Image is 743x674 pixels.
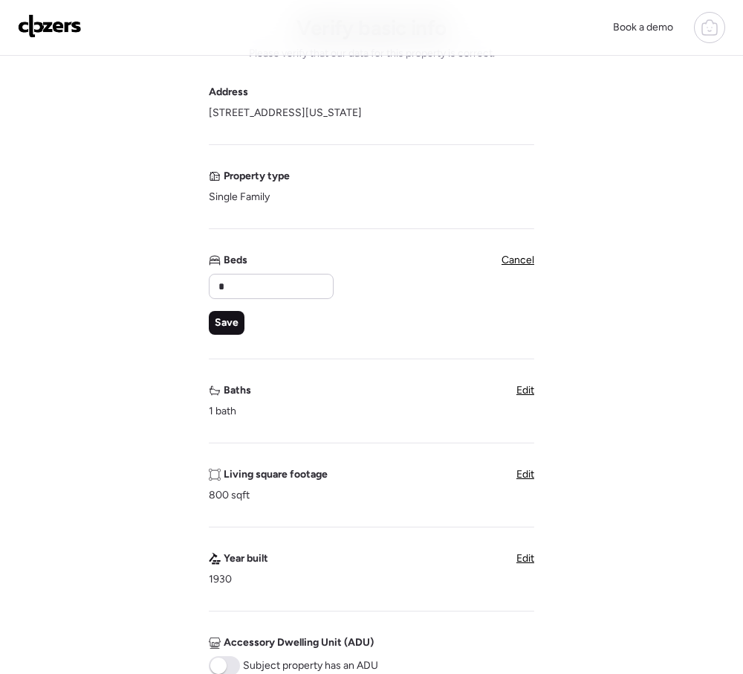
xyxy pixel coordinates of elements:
[516,384,534,397] span: Edit
[502,254,534,266] span: Cancel
[224,383,251,398] span: Baths
[215,315,239,330] span: Save
[224,635,374,650] span: Accessory Dwelling Unit (ADU)
[209,85,248,100] span: Address
[516,468,534,481] span: Edit
[224,169,290,184] span: Property type
[516,552,534,565] span: Edit
[224,551,268,566] span: Year built
[209,106,362,121] span: [STREET_ADDRESS][US_STATE]
[613,21,673,33] span: Book a demo
[243,658,378,673] span: Subject property has an ADU
[209,488,250,503] span: 800 sqft
[18,14,82,38] img: Logo
[209,404,236,419] span: 1 bath
[224,253,247,268] span: Beds
[209,572,232,587] span: 1930
[224,467,328,482] span: Living square footage
[209,190,270,205] span: Single Family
